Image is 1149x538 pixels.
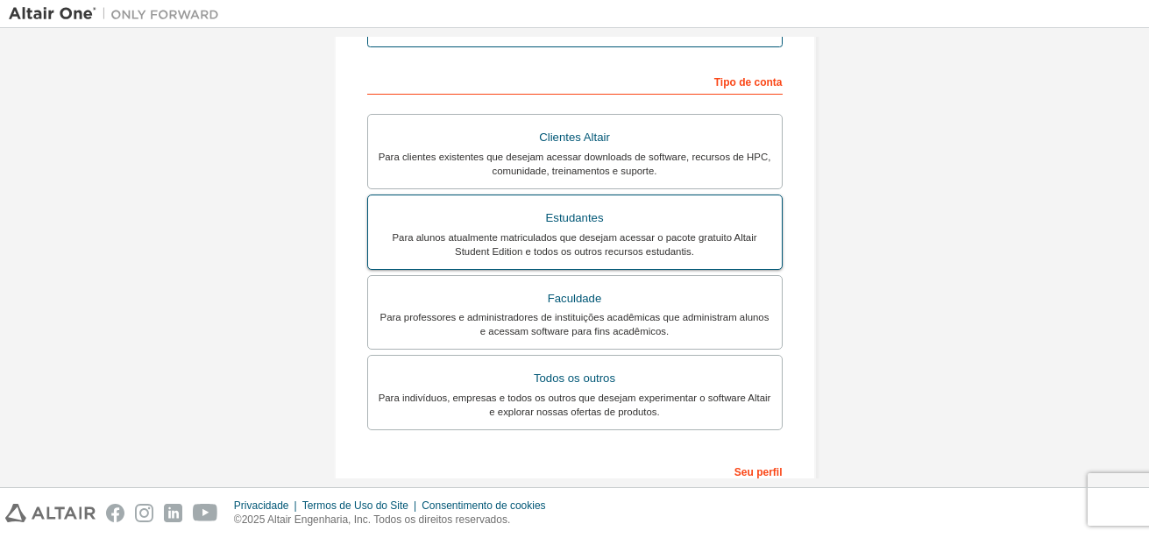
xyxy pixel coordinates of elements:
div: Termos de Uso do Site [302,499,422,513]
div: Estudantes [379,206,771,230]
div: Tipo de conta [367,67,783,95]
img: linkedin.svg [164,504,182,522]
div: Consentimento de cookies [422,499,556,513]
img: instagram.svg [135,504,153,522]
img: youtube.svg [193,504,218,522]
font: 2025 Altair Engenharia, Inc. Todos os direitos reservados. [242,513,511,526]
div: Para professores e administradores de instituições acadêmicas que administram alunos e acessam so... [379,310,771,338]
img: altair_logo.svg [5,504,96,522]
div: Para alunos atualmente matriculados que desejam acessar o pacote gratuito Altair Student Edition ... [379,230,771,258]
div: Privacidade [234,499,302,513]
div: Faculdade [379,287,771,311]
img: Altair One [9,5,228,23]
div: Todos os outros [379,366,771,391]
div: Para indivíduos, empresas e todos os outros que desejam experimentar o software Altair e explorar... [379,391,771,419]
div: Para clientes existentes que desejam acessar downloads de software, recursos de HPC, comunidade, ... [379,150,771,178]
div: Clientes Altair [379,125,771,150]
div: Seu perfil [367,457,783,485]
p: © [234,513,557,527]
img: facebook.svg [106,504,124,522]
